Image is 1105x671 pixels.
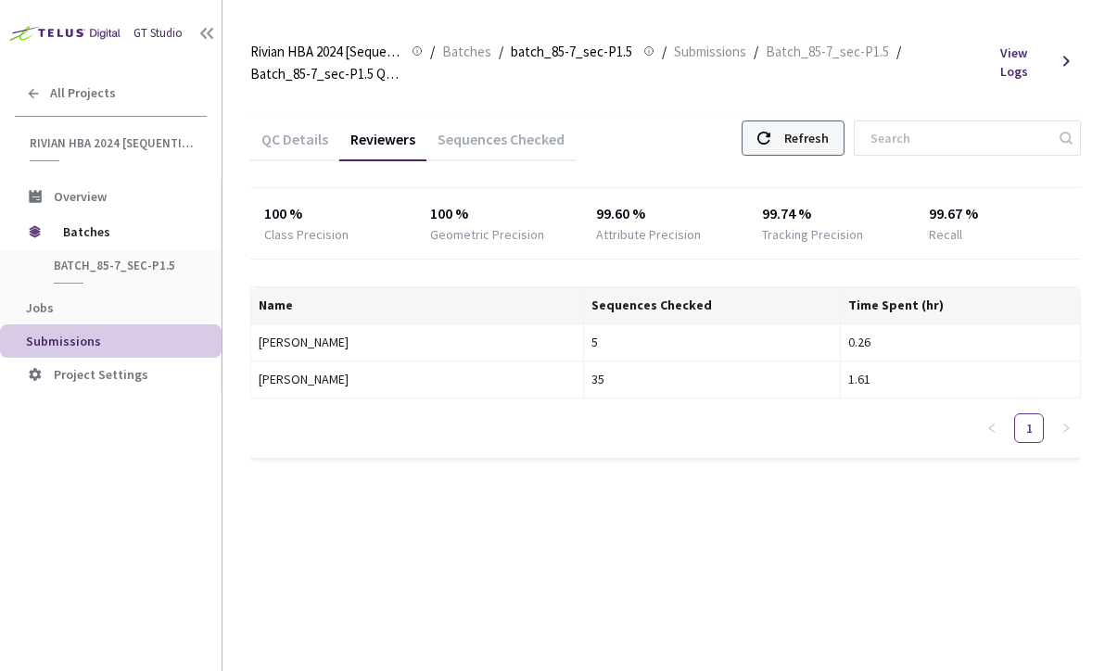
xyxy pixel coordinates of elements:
a: Submissions [670,41,750,61]
span: Batch_85-7_sec-P1.5 [766,41,889,63]
div: Sequences Checked [426,130,576,161]
div: Geometric Precision [430,225,544,244]
button: left [977,413,1007,443]
div: 1.61 [848,369,1073,389]
span: View Logs [1000,44,1052,81]
div: 100 % [430,203,568,225]
div: 0.26 [848,332,1073,352]
span: Project Settings [54,366,148,383]
span: Batches [63,213,190,250]
span: Rivian HBA 2024 [Sequential] [250,41,400,63]
li: / [896,41,901,63]
a: Batches [438,41,495,61]
div: GT Studio [133,25,183,43]
li: 1 [1014,413,1044,443]
div: Reviewers [339,130,426,161]
li: / [754,41,758,63]
div: Class Precision [264,225,349,244]
li: Previous Page [977,413,1007,443]
li: / [430,41,435,63]
span: Submissions [26,333,101,349]
li: / [662,41,667,63]
span: All Projects [50,85,116,101]
span: Submissions [674,41,746,63]
div: 99.67 % [929,203,1067,225]
div: 99.60 % [596,203,734,225]
div: 5 [591,332,832,352]
a: Batch_85-7_sec-P1.5 [762,41,893,61]
a: 1 [1015,414,1043,442]
th: Time Spent (hr) [841,287,1081,324]
span: Batches [442,41,491,63]
li: Next Page [1051,413,1081,443]
span: left [986,423,997,434]
div: [PERSON_NAME] [259,332,576,352]
div: 99.74 % [762,203,900,225]
span: Jobs [26,299,54,316]
span: batch_85-7_sec-P1.5 [54,258,191,273]
span: Overview [54,188,107,205]
span: batch_85-7_sec-P1.5 [511,41,632,63]
div: Tracking Precision [762,225,863,244]
div: 100 % [264,203,402,225]
div: QC Details [250,130,339,161]
span: right [1061,423,1072,434]
span: Rivian HBA 2024 [Sequential] [30,135,196,151]
li: / [499,41,503,63]
div: 35 [591,369,832,389]
div: Attribute Precision [596,225,701,244]
input: Search [859,121,1057,155]
button: right [1051,413,1081,443]
th: Sequences Checked [584,287,841,324]
div: [PERSON_NAME] [259,369,576,389]
div: Recall [929,225,962,244]
th: Name [251,287,584,324]
span: Batch_85-7_sec-P1.5 QC - [DATE] [250,63,400,85]
div: Refresh [784,121,829,155]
